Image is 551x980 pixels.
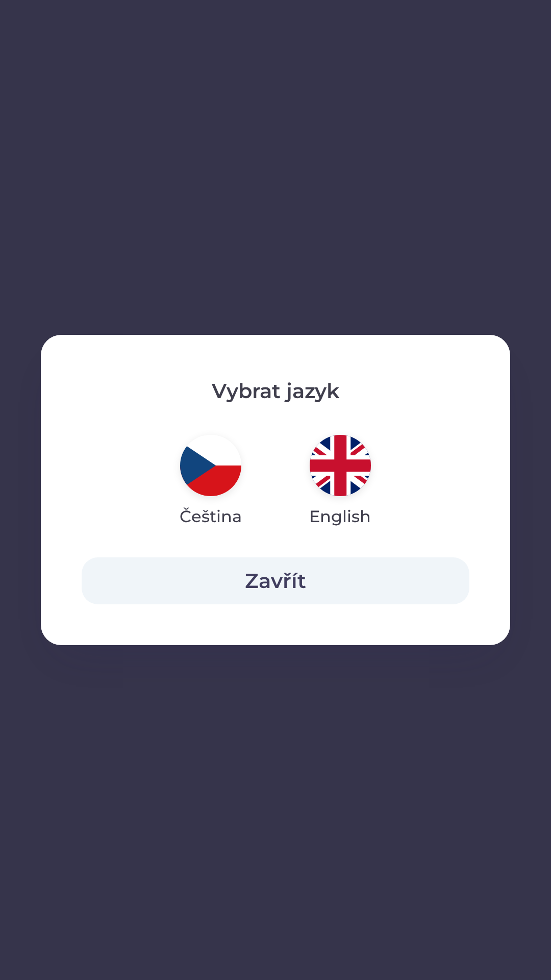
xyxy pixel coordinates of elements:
button: Zavřít [82,557,469,604]
img: en flag [310,435,371,496]
img: cs flag [180,435,241,496]
p: Čeština [180,504,242,529]
button: Čeština [155,427,266,537]
p: Vybrat jazyk [82,376,469,406]
p: English [309,504,371,529]
button: English [285,427,395,537]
